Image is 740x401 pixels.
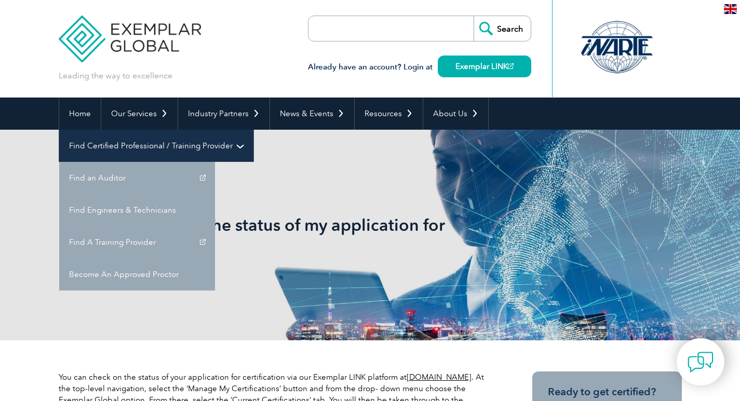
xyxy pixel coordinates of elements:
a: Become An Approved Proctor [59,258,215,291]
a: News & Events [270,98,354,130]
a: [DOMAIN_NAME] [407,372,472,382]
a: Find Certified Professional / Training Provider [59,130,253,162]
img: contact-chat.png [688,349,714,375]
input: Search [474,16,531,41]
a: Industry Partners [178,98,270,130]
a: Resources [355,98,423,130]
a: Find an Auditor [59,162,215,194]
a: Find A Training Provider [59,226,215,258]
h3: Ready to get certified? [548,385,666,398]
a: Home [59,98,101,130]
img: open_square.png [508,63,514,69]
h3: Already have an account? Login at [308,61,531,74]
p: Leading the way to excellence [59,70,172,81]
h1: How do I check on the status of my application for certification? [59,215,458,255]
img: en [724,4,737,14]
a: Exemplar LINK [438,56,531,77]
a: Our Services [101,98,178,130]
a: Find Engineers & Technicians [59,194,215,226]
a: About Us [423,98,488,130]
